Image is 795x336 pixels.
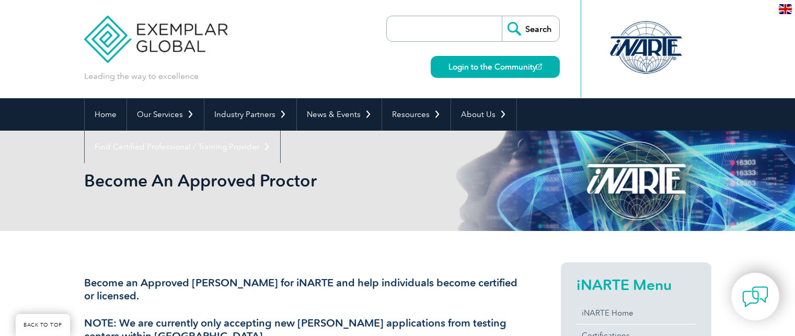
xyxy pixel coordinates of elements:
[779,4,792,14] img: en
[127,98,204,131] a: Our Services
[85,98,126,131] a: Home
[577,302,696,324] a: iNARTE Home
[536,64,542,69] img: open_square.png
[742,284,768,310] img: contact-chat.png
[204,98,296,131] a: Industry Partners
[382,98,451,131] a: Resources
[577,276,696,293] h2: iNARTE Menu
[84,276,523,303] h3: Become an Approved [PERSON_NAME] for iNARTE and help individuals become certified or licensed.
[297,98,382,131] a: News & Events
[84,71,199,82] p: Leading the way to excellence
[84,172,523,189] h2: Become An Approved Proctor
[85,131,280,163] a: Find Certified Professional / Training Provider
[16,314,70,336] a: BACK TO TOP
[502,16,559,41] input: Search
[451,98,516,131] a: About Us
[431,56,560,78] a: Login to the Community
